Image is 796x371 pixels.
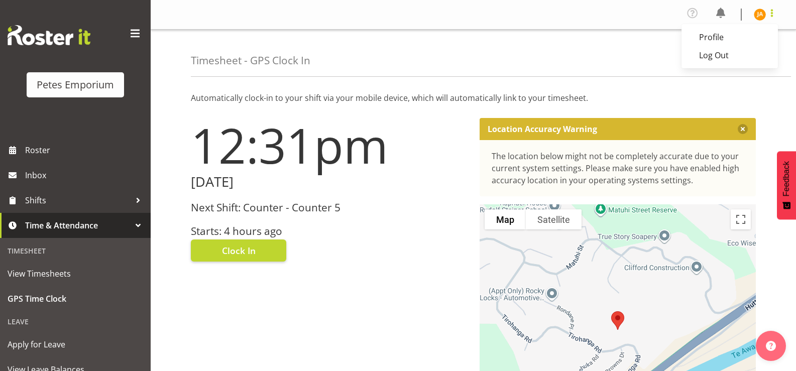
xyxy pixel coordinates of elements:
span: GPS Time Clock [8,291,143,306]
span: Shifts [25,193,131,208]
span: Inbox [25,168,146,183]
button: Toggle fullscreen view [731,209,751,229]
p: Location Accuracy Warning [488,124,597,134]
a: GPS Time Clock [3,286,148,311]
button: Show satellite imagery [526,209,582,229]
button: Show street map [485,209,526,229]
span: Roster [25,143,146,158]
div: Timesheet [3,240,148,261]
div: Petes Emporium [37,77,114,92]
h4: Timesheet - GPS Clock In [191,55,310,66]
button: Clock In [191,239,286,262]
img: jeseryl-armstrong10788.jpg [754,9,766,21]
p: Automatically clock-in to your shift via your mobile device, which will automatically link to you... [191,92,756,104]
span: Apply for Leave [8,337,143,352]
a: Log Out [681,46,778,64]
img: help-xxl-2.png [766,341,776,351]
img: Rosterit website logo [8,25,90,45]
div: Leave [3,311,148,332]
button: Feedback - Show survey [777,151,796,219]
span: View Timesheets [8,266,143,281]
a: Apply for Leave [3,332,148,357]
span: Time & Attendance [25,218,131,233]
h1: 12:31pm [191,118,468,172]
a: Profile [681,28,778,46]
span: Clock In [222,244,256,257]
div: The location below might not be completely accurate due to your current system settings. Please m... [492,150,744,186]
h3: Next Shift: Counter - Counter 5 [191,202,468,213]
button: Close message [738,124,748,134]
h3: Starts: 4 hours ago [191,225,468,237]
span: Feedback [782,161,791,196]
a: View Timesheets [3,261,148,286]
h2: [DATE] [191,174,468,190]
